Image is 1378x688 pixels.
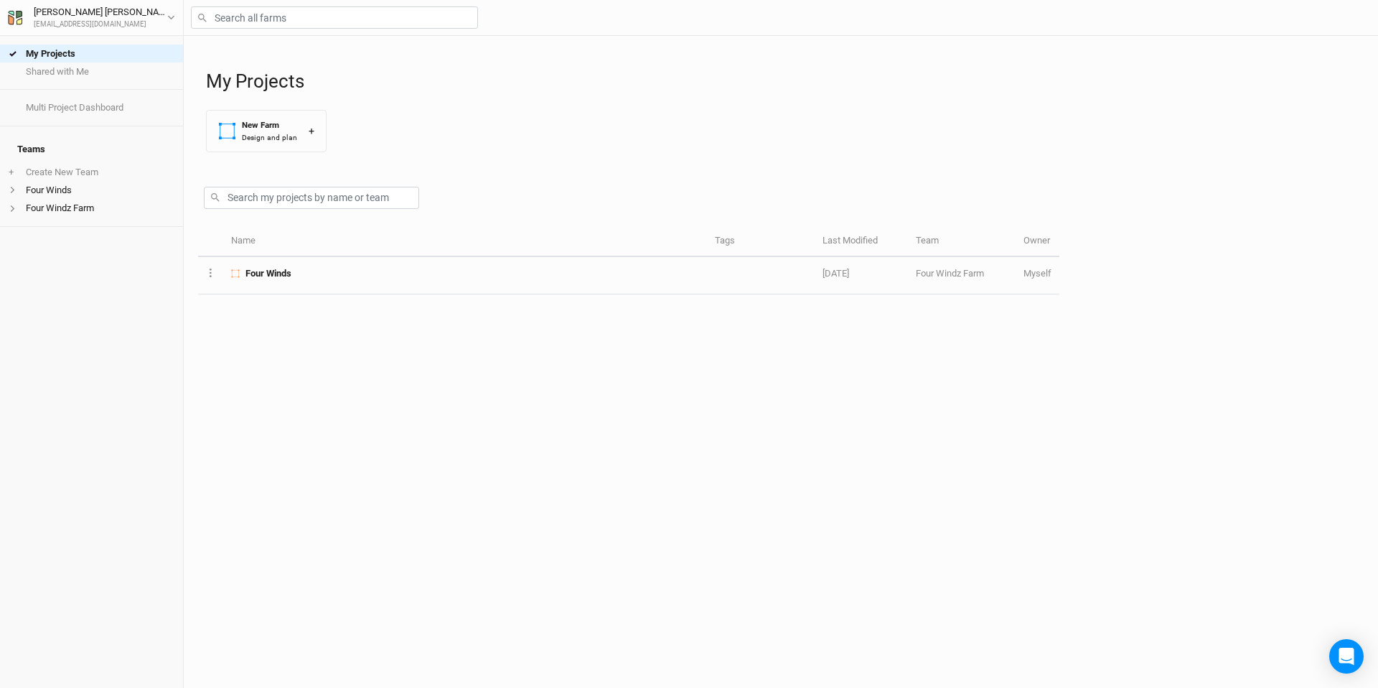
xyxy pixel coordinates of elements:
th: Name [223,226,707,257]
th: Tags [707,226,815,257]
h4: Teams [9,135,174,164]
th: Last Modified [815,226,908,257]
th: Team [908,226,1016,257]
th: Owner [1016,226,1059,257]
div: Open Intercom Messenger [1329,639,1364,674]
